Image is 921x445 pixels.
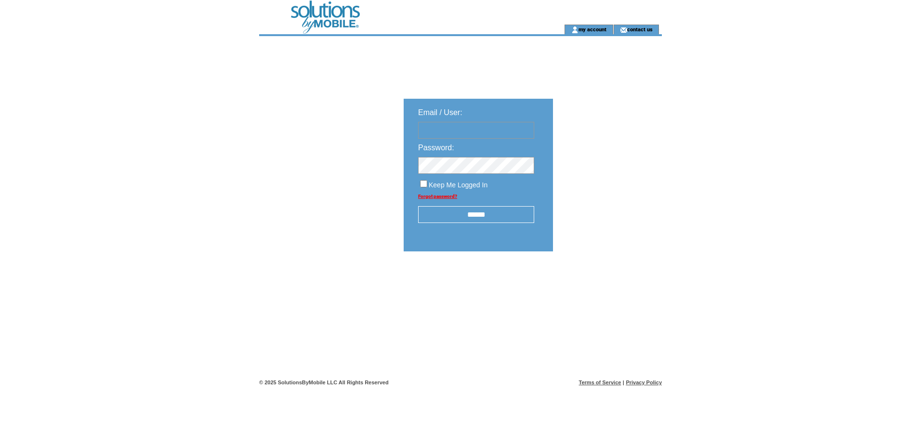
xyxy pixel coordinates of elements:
span: | [623,380,624,385]
img: account_icon.gif;jsessionid=DCA6D242C8503FE8C7DED636A2A2A43A [571,26,579,34]
span: Keep Me Logged In [429,181,487,189]
a: Forgot password? [418,194,457,199]
a: my account [579,26,606,32]
span: © 2025 SolutionsByMobile LLC All Rights Reserved [259,380,389,385]
span: Password: [418,144,454,152]
img: contact_us_icon.gif;jsessionid=DCA6D242C8503FE8C7DED636A2A2A43A [620,26,627,34]
a: Terms of Service [579,380,621,385]
span: Email / User: [418,108,462,117]
a: contact us [627,26,653,32]
a: Privacy Policy [626,380,662,385]
img: transparent.png;jsessionid=DCA6D242C8503FE8C7DED636A2A2A43A [581,275,629,288]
